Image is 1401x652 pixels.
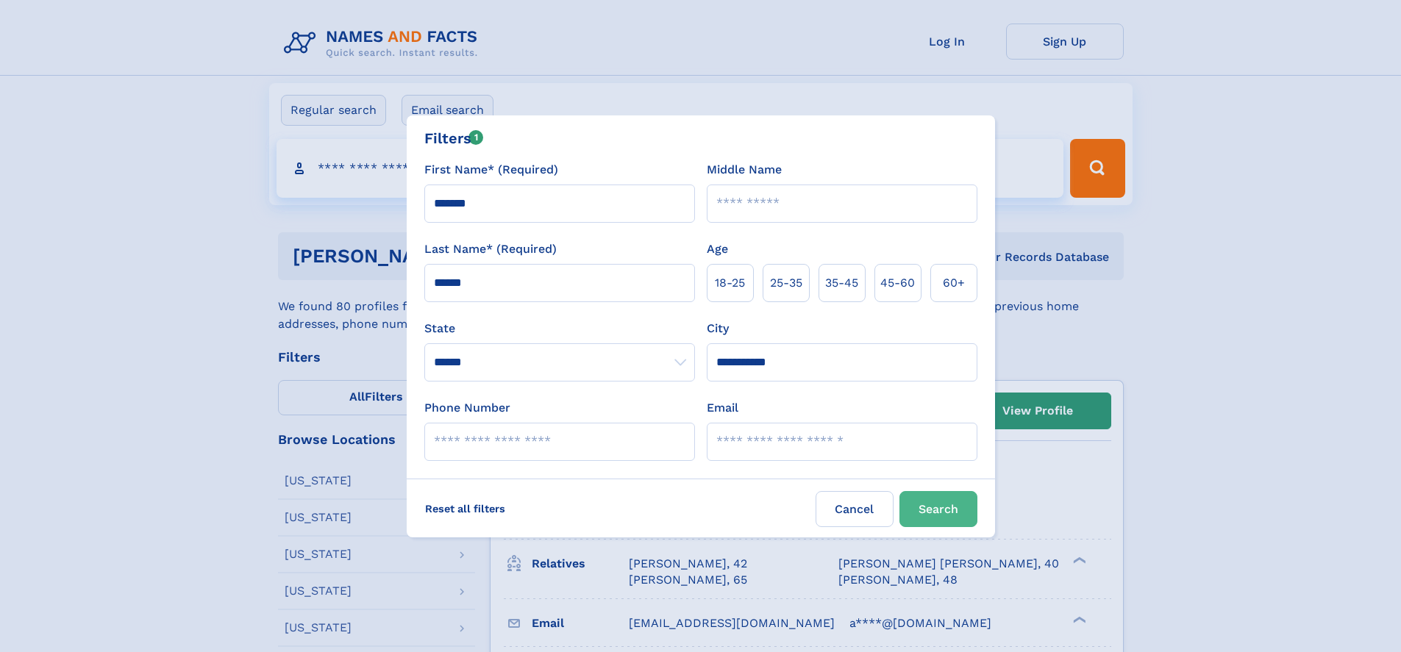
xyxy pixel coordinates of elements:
label: Middle Name [707,161,782,179]
label: City [707,320,729,337]
span: 45‑60 [880,274,915,292]
span: 60+ [943,274,965,292]
label: Last Name* (Required) [424,240,557,258]
label: Phone Number [424,399,510,417]
label: State [424,320,695,337]
label: Email [707,399,738,417]
span: 18‑25 [715,274,745,292]
label: Age [707,240,728,258]
label: First Name* (Required) [424,161,558,179]
span: 35‑45 [825,274,858,292]
label: Reset all filters [416,491,515,526]
button: Search [899,491,977,527]
div: Filters [424,127,484,149]
span: 25‑35 [770,274,802,292]
label: Cancel [816,491,894,527]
